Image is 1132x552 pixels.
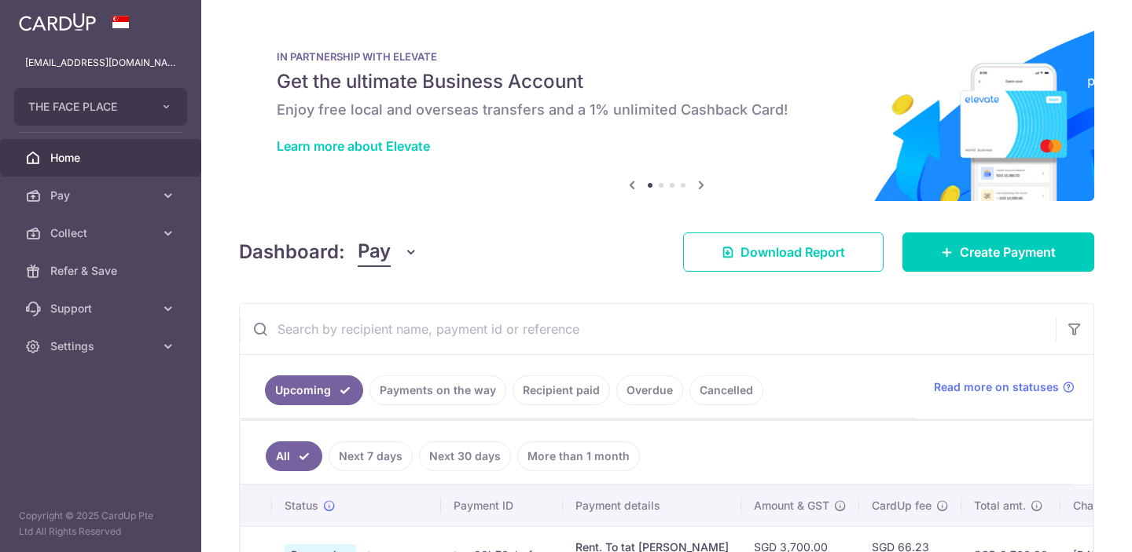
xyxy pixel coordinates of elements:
span: Create Payment [960,243,1056,261]
th: Payment details [563,485,741,526]
a: Next 7 days [329,441,413,471]
h5: Get the ultimate Business Account [277,69,1057,94]
h6: Enjoy free local and overseas transfers and a 1% unlimited Cashback Card! [277,101,1057,119]
span: Pay [358,237,391,267]
a: Next 30 days [419,441,511,471]
button: Pay [358,237,418,267]
a: Learn more about Elevate [277,138,430,154]
span: Support [50,301,154,316]
span: Settings [50,338,154,354]
input: Search by recipient name, payment id or reference [240,304,1056,354]
a: Upcoming [265,375,363,405]
span: THE FACE PLACE [28,99,145,115]
span: Amount & GST [754,498,829,514]
a: Payments on the way [369,375,506,405]
span: CardUp fee [872,498,932,514]
a: Read more on statuses [934,379,1075,395]
p: [EMAIL_ADDRESS][DOMAIN_NAME] [25,55,176,71]
span: Home [50,150,154,166]
a: Cancelled [689,375,763,405]
span: Download Report [741,243,845,261]
button: THE FACE PLACE [14,88,187,126]
span: Status [285,498,318,514]
a: Download Report [683,232,884,272]
img: CardUp [19,13,96,31]
a: Overdue [616,375,683,405]
img: Renovation banner [239,25,1094,201]
a: All [266,441,322,471]
h4: Dashboard: [239,238,345,266]
a: Recipient paid [513,375,610,405]
span: Refer & Save [50,263,154,279]
span: Total amt. [974,498,1026,514]
span: Pay [50,188,154,203]
span: Read more on statuses [934,379,1059,395]
a: More than 1 month [517,441,640,471]
span: Collect [50,225,154,241]
th: Payment ID [441,485,563,526]
p: IN PARTNERSHIP WITH ELEVATE [277,50,1057,63]
a: Create Payment [902,232,1094,272]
